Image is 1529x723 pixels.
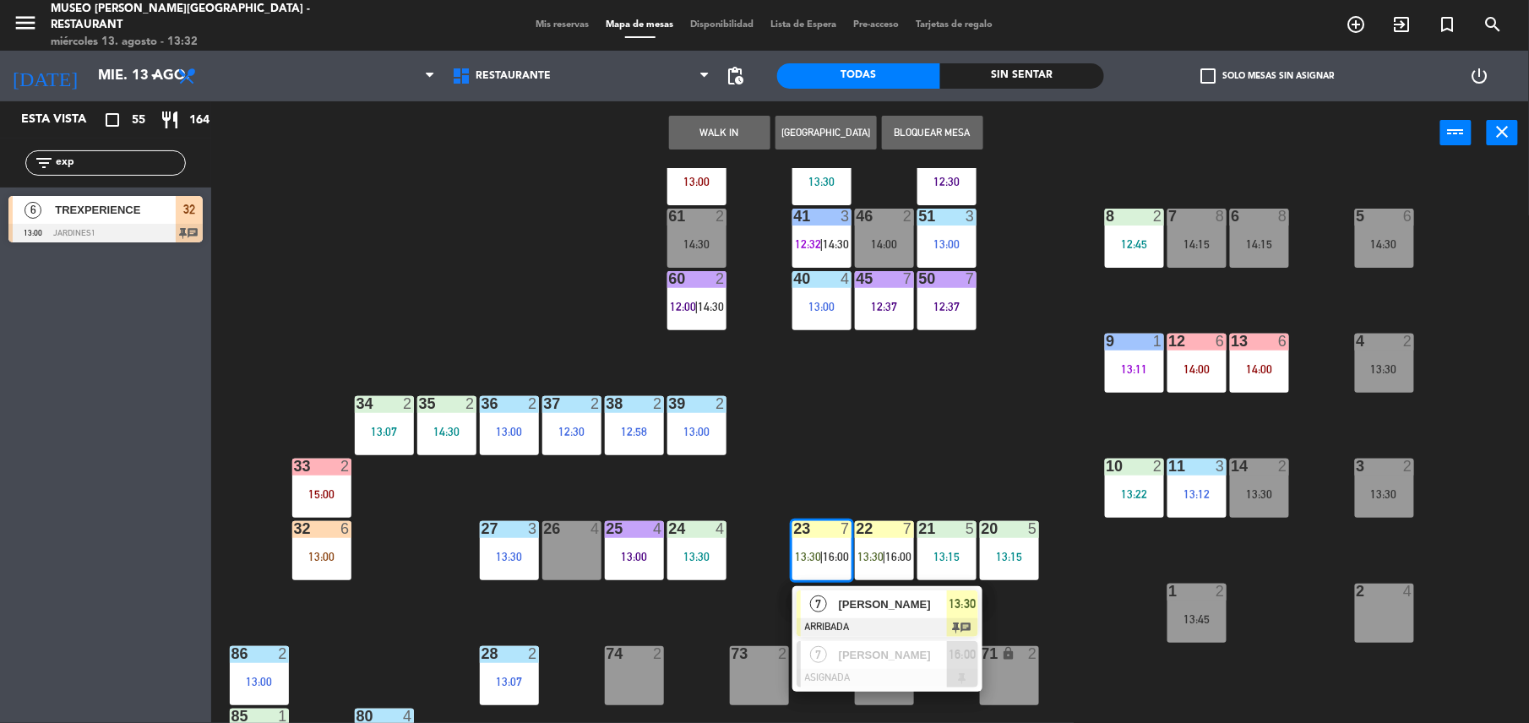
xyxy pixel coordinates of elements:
[340,459,351,474] div: 2
[528,20,598,30] span: Mis reservas
[292,488,351,500] div: 15:00
[1153,209,1163,224] div: 2
[417,426,476,438] div: 14:30
[980,551,1039,563] div: 13:15
[653,521,663,536] div: 4
[794,521,795,536] div: 23
[1278,459,1288,474] div: 2
[356,396,357,411] div: 34
[671,300,697,313] span: 12:00
[966,209,976,224] div: 3
[1169,334,1170,349] div: 12
[480,551,539,563] div: 13:30
[1167,613,1227,625] div: 13:45
[278,646,288,661] div: 2
[667,238,726,250] div: 14:30
[24,202,41,219] span: 6
[716,521,726,536] div: 4
[669,271,670,286] div: 60
[480,426,539,438] div: 13:00
[917,176,977,188] div: 12:30
[1355,488,1414,500] div: 13:30
[528,396,538,411] div: 2
[794,209,795,224] div: 41
[1105,488,1164,500] div: 13:22
[542,426,601,438] div: 12:30
[231,646,232,661] div: 86
[1167,363,1227,375] div: 14:00
[669,209,670,224] div: 61
[667,551,726,563] div: 13:30
[13,10,38,35] i: menu
[1357,459,1358,474] div: 3
[1334,10,1379,39] span: RESERVAR MESA
[480,676,539,688] div: 13:07
[1105,238,1164,250] div: 12:45
[294,521,295,536] div: 32
[695,300,699,313] span: |
[1438,14,1458,35] i: turned_in_not
[669,116,770,149] button: WALK IN
[1483,14,1504,35] i: search
[355,426,414,438] div: 13:07
[294,459,295,474] div: 33
[1493,122,1513,142] i: close
[1357,334,1358,349] div: 4
[841,209,851,224] div: 3
[810,646,827,663] span: 7
[1347,14,1367,35] i: add_circle_outline
[698,300,724,313] span: 14:30
[903,271,913,286] div: 7
[949,644,976,665] span: 16:00
[917,551,977,563] div: 13:15
[919,271,920,286] div: 50
[1446,122,1466,142] i: power_input
[1278,209,1288,224] div: 8
[823,237,849,251] span: 14:30
[1232,459,1232,474] div: 14
[1230,488,1289,500] div: 13:30
[1355,363,1414,375] div: 13:30
[1232,334,1232,349] div: 13
[841,521,851,536] div: 7
[792,301,852,313] div: 13:00
[1216,459,1226,474] div: 3
[1216,334,1226,349] div: 6
[1153,334,1163,349] div: 1
[1230,238,1289,250] div: 14:15
[230,676,289,688] div: 13:00
[1403,459,1413,474] div: 2
[102,110,122,130] i: crop_square
[839,595,947,613] span: [PERSON_NAME]
[820,550,824,563] span: |
[919,521,920,536] div: 21
[544,396,545,411] div: 37
[917,301,977,313] div: 12:37
[476,70,551,82] span: Restaurante
[1278,334,1288,349] div: 6
[1440,120,1472,145] button: power_input
[590,521,601,536] div: 4
[1357,584,1358,599] div: 2
[1425,10,1471,39] span: Reserva especial
[1487,120,1518,145] button: close
[855,301,914,313] div: 12:37
[34,153,54,173] i: filter_list
[669,396,670,411] div: 39
[51,34,370,51] div: miércoles 13. agosto - 13:32
[1379,10,1425,39] span: WALK IN
[13,10,38,41] button: menu
[292,551,351,563] div: 13:00
[716,396,726,411] div: 2
[763,20,846,30] span: Lista de Espera
[1153,459,1163,474] div: 2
